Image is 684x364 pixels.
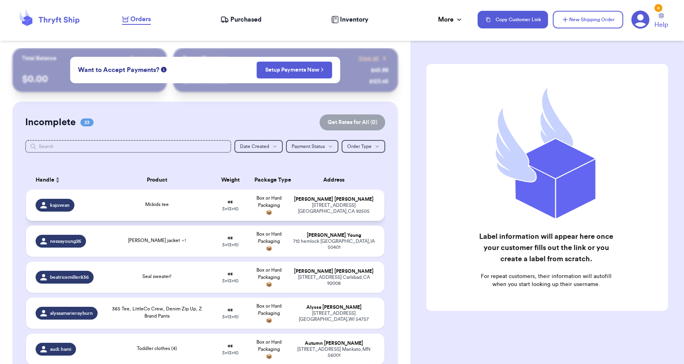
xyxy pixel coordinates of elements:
[369,78,388,86] div: $ 123.45
[50,238,81,244] span: nessayoung26
[340,15,368,24] span: Inventory
[320,114,385,130] button: Get Rates for All (0)
[342,140,385,153] button: Order Type
[137,346,177,351] span: Toddler clothes (4)
[631,10,650,29] a: 6
[331,15,368,24] a: Inventory
[220,15,262,24] a: Purchased
[103,170,211,190] th: Product
[130,14,151,24] span: Orders
[293,232,375,238] div: [PERSON_NAME] Young
[228,343,233,348] strong: oz
[230,15,262,24] span: Purchased
[265,66,324,74] a: Setup Payments Now
[25,116,76,129] h2: Incomplete
[347,144,372,149] span: Order Type
[250,170,288,190] th: Package Type
[78,65,159,75] span: Want to Accept Payments?
[234,140,283,153] button: Date Created
[182,238,186,243] span: + 1
[80,118,94,126] span: 23
[293,238,375,250] div: 712 hemlock [GEOGRAPHIC_DATA] , IA 50401
[228,199,233,204] strong: oz
[142,274,172,279] span: Seal sweater!
[257,62,332,78] button: Setup Payments Now
[145,202,169,207] span: Mckids tee
[228,307,233,312] strong: oz
[256,304,282,323] span: Box or Hard Packaging 📦
[256,340,282,359] span: Box or Hard Packaging 📦
[222,242,238,247] span: 3 x 13 x 10
[293,196,375,202] div: [PERSON_NAME] [PERSON_NAME]
[358,54,379,62] span: View all
[293,310,375,322] div: [STREET_ADDRESS] [GEOGRAPHIC_DATA] , WI 54757
[122,14,151,25] a: Orders
[50,310,93,316] span: alyssamarierayburn
[211,170,249,190] th: Weight
[36,176,54,184] span: Handle
[222,314,238,319] span: 3 x 13 x 10
[130,54,148,62] span: Payout
[50,202,70,208] span: kajovean
[222,350,238,355] span: 3 x 13 x 10
[222,278,238,283] span: 3 x 13 x 10
[293,202,375,214] div: [STREET_ADDRESS] [GEOGRAPHIC_DATA] , CA 92505
[183,54,227,62] p: Recent Payments
[478,11,548,28] button: Copy Customer Link
[128,238,186,243] span: [PERSON_NAME] jacket
[25,140,231,153] input: Search
[222,206,238,211] span: 3 x 13 x 10
[240,144,269,149] span: Date Created
[256,268,282,287] span: Box or Hard Packaging 📦
[478,272,615,288] p: For repeat customers, their information will autofill when you start looking up their username.
[112,306,202,318] span: 365 Tee, LittleCo Crew, Denim Zip Up, Z Brand Pants
[478,231,615,264] h2: Label information will appear here once your customer fills out the link or you create a label fr...
[50,346,71,352] span: audi.hami
[293,304,375,310] div: Alyssa [PERSON_NAME]
[293,340,375,346] div: Autumn [PERSON_NAME]
[358,54,388,62] a: View all
[228,271,233,276] strong: oz
[130,54,157,62] a: Payout
[553,11,623,28] button: New Shipping Order
[654,20,668,30] span: Help
[292,144,325,149] span: Payment Status
[654,13,668,30] a: Help
[371,66,388,74] div: $ 45.99
[54,175,61,185] button: Sort ascending
[22,73,157,86] p: $ 0.00
[286,140,338,153] button: Payment Status
[293,274,375,286] div: [STREET_ADDRESS] Carlsbad , CA 92008
[438,15,463,24] div: More
[654,4,662,12] div: 6
[228,235,233,240] strong: oz
[293,268,375,274] div: [PERSON_NAME] [PERSON_NAME]
[293,346,375,358] div: [STREET_ADDRESS] Mankato , MN 56001
[22,54,56,62] p: Total Balance
[288,170,384,190] th: Address
[256,196,282,215] span: Box or Hard Packaging 📦
[50,274,89,280] span: beatricemiller836
[256,232,282,251] span: Box or Hard Packaging 📦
